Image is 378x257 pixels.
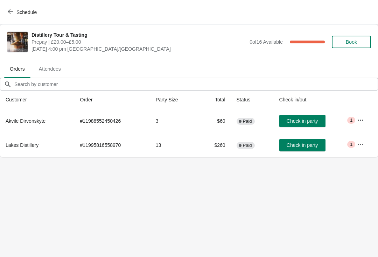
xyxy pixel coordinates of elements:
span: Attendees [33,63,66,75]
button: Schedule [3,6,42,19]
span: 1 [350,117,352,123]
span: Book [346,39,357,45]
td: # 11995816558970 [75,133,150,157]
span: 0 of 16 Available [250,39,283,45]
span: Check in party [287,142,318,148]
td: 13 [150,133,199,157]
span: Paid [243,119,252,124]
span: Akvile Dirvonskyte [6,118,45,124]
span: Check in party [287,118,318,124]
button: Check in party [279,115,325,127]
span: Schedule [16,9,37,15]
span: Prepay | £20.00–£5.00 [31,38,246,45]
span: Distillery Tour & Tasting [31,31,246,38]
td: 3 [150,109,199,133]
th: Party Size [150,91,199,109]
span: Orders [4,63,30,75]
th: Total [199,91,231,109]
span: Lakes Distillery [6,142,38,148]
td: $60 [199,109,231,133]
span: Paid [243,143,252,148]
span: [DATE] 4:00 pm [GEOGRAPHIC_DATA]/[GEOGRAPHIC_DATA] [31,45,246,52]
button: Book [332,36,371,48]
img: Distillery Tour & Tasting [7,32,28,52]
input: Search by customer [14,78,378,91]
td: $260 [199,133,231,157]
th: Status [231,91,274,109]
td: # 11988552450426 [75,109,150,133]
button: Check in party [279,139,325,151]
span: 1 [350,142,352,147]
th: Order [75,91,150,109]
th: Check in/out [274,91,352,109]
